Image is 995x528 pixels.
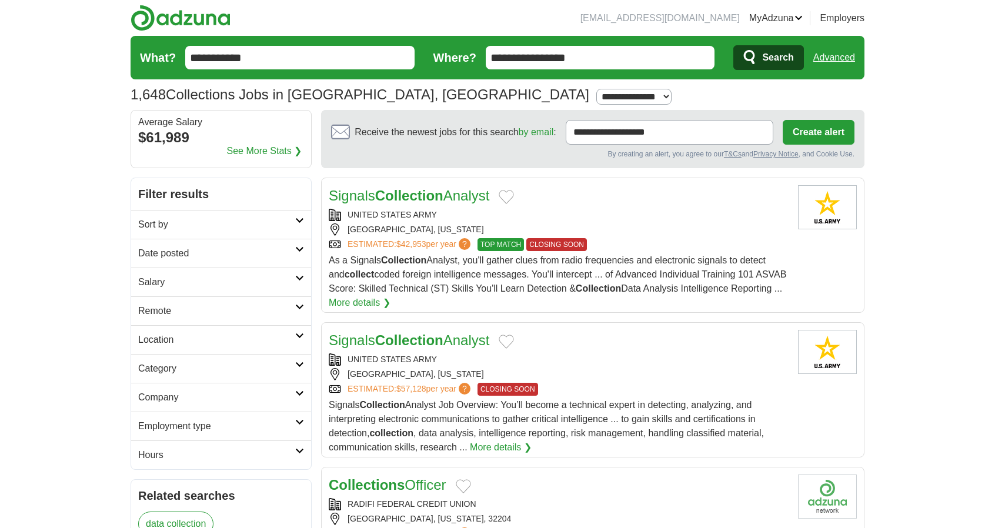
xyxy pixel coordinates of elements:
h2: Sort by [138,218,295,232]
h2: Hours [138,448,295,462]
div: [GEOGRAPHIC_DATA], [US_STATE], 32204 [329,513,789,525]
span: ? [459,383,470,395]
a: SignalsCollectionAnalyst [329,188,489,203]
div: By creating an alert, you agree to our and , and Cookie Use. [331,149,854,158]
span: As a Signals Analyst, you'll gather clues from radio frequencies and electronic signals to detect... [329,255,786,293]
button: Search [733,45,803,70]
strong: Collection [375,188,443,203]
h2: Filter results [131,178,311,210]
strong: Collection [381,255,426,265]
a: More details ❯ [329,296,390,310]
strong: collection [369,428,413,438]
button: Add to favorite jobs [499,335,514,349]
a: Hours [131,440,311,469]
a: Category [131,354,311,383]
h2: Category [138,362,295,376]
span: Search [762,46,793,69]
img: Company logo [798,474,857,519]
img: Adzuna logo [131,5,231,31]
a: Company [131,383,311,412]
a: UNITED STATES ARMY [348,210,437,219]
a: Employment type [131,412,311,440]
a: ESTIMATED:$57,128per year? [348,383,473,396]
a: Remote [131,296,311,325]
button: Create alert [783,120,854,145]
div: [GEOGRAPHIC_DATA], [US_STATE] [329,368,789,380]
span: $42,953 [396,239,426,249]
a: by email [519,127,554,137]
a: T&Cs [724,150,742,158]
strong: Collection [359,400,405,410]
h2: Date posted [138,246,295,260]
h2: Related searches [138,487,304,504]
span: 1,648 [131,84,166,105]
strong: Collection [375,332,443,348]
strong: Collections [329,477,405,493]
a: Employers [820,11,864,25]
a: Sort by [131,210,311,239]
span: ? [459,238,470,250]
span: $57,128 [396,384,426,393]
h2: Salary [138,275,295,289]
a: Date posted [131,239,311,268]
img: United States Army logo [798,330,857,374]
a: CollectionsOfficer [329,477,446,493]
h1: Collections Jobs in [GEOGRAPHIC_DATA], [GEOGRAPHIC_DATA] [131,86,589,102]
button: Add to favorite jobs [456,479,471,493]
a: Advanced [813,46,855,69]
li: [EMAIL_ADDRESS][DOMAIN_NAME] [580,11,740,25]
a: UNITED STATES ARMY [348,355,437,364]
a: See More Stats ❯ [227,144,302,158]
span: CLOSING SOON [526,238,587,251]
a: SignalsCollectionAnalyst [329,332,489,348]
div: [GEOGRAPHIC_DATA], [US_STATE] [329,223,789,236]
h2: Company [138,390,295,405]
a: Location [131,325,311,354]
span: Receive the newest jobs for this search : [355,125,556,139]
span: TOP MATCH [478,238,524,251]
a: ESTIMATED:$42,953per year? [348,238,473,251]
button: Add to favorite jobs [499,190,514,204]
div: RADIFI FEDERAL CREDIT UNION [329,498,789,510]
span: Signals Analyst Job Overview: You’ll become a technical expert in detecting, analyzing, and inter... [329,400,764,452]
a: Salary [131,268,311,296]
span: CLOSING SOON [478,383,538,396]
label: What? [140,49,176,66]
strong: Collection [576,283,621,293]
div: $61,989 [138,127,304,148]
strong: collect [345,269,375,279]
label: Where? [433,49,476,66]
div: Average Salary [138,118,304,127]
h2: Location [138,333,295,347]
a: MyAdzuna [749,11,803,25]
img: United States Army logo [798,185,857,229]
a: More details ❯ [470,440,532,455]
h2: Remote [138,304,295,318]
a: Privacy Notice [753,150,799,158]
h2: Employment type [138,419,295,433]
